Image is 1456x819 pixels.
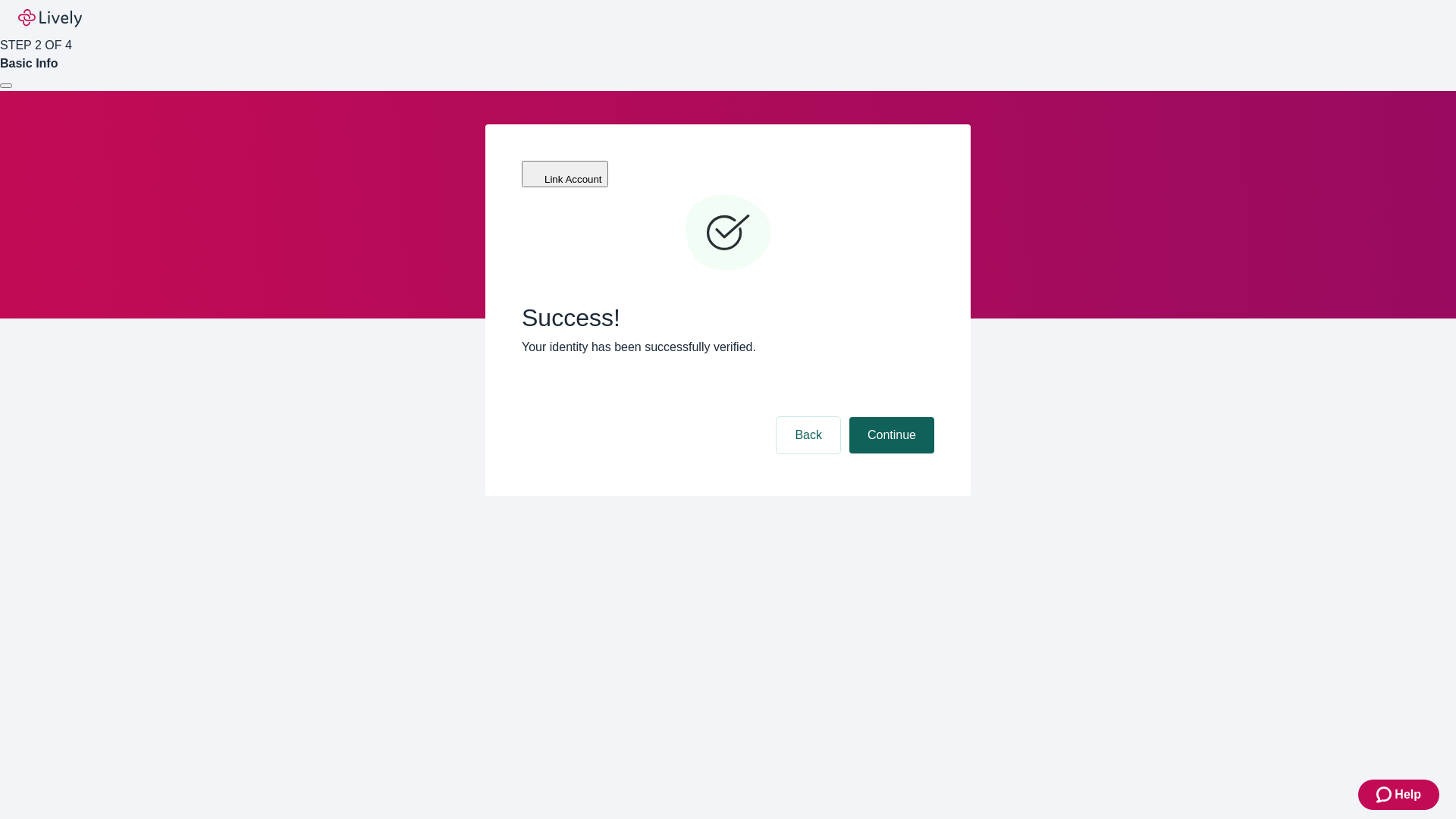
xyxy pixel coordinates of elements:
img: Lively [18,9,82,27]
button: Continue [849,417,934,453]
button: Link Account [522,161,608,187]
button: Zendesk support iconHelp [1358,780,1439,810]
span: Help [1395,786,1421,804]
p: Your identity has been successfully verified. [522,338,934,356]
span: Success! [522,303,934,332]
svg: Zendesk support icon [1376,786,1395,804]
svg: Checkmark icon [682,188,773,279]
button: Back [777,417,840,453]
